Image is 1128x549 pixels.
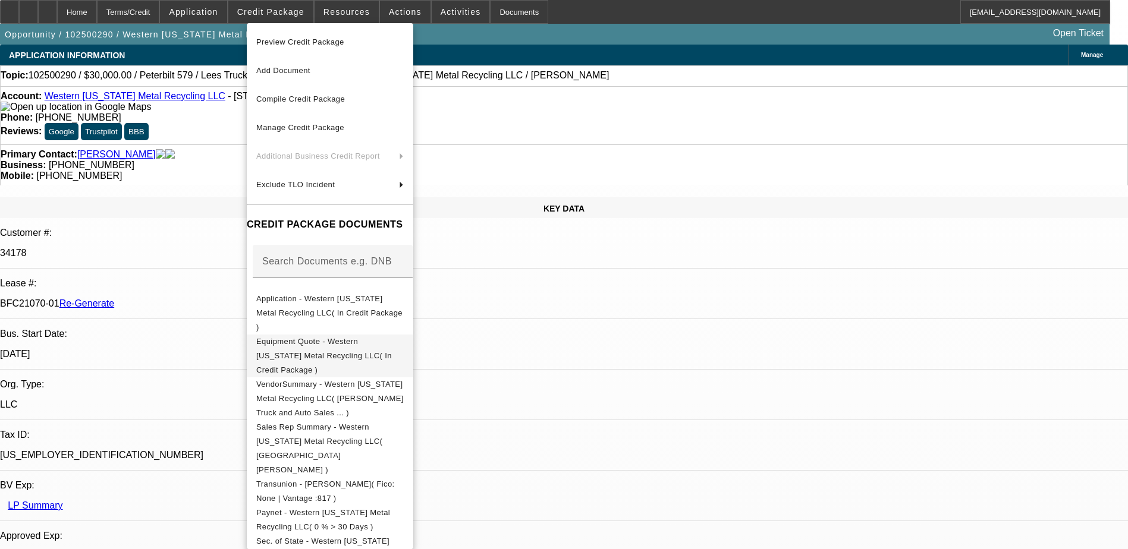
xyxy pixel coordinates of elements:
button: VendorSummary - Western Oklahoma Metal Recycling LLC( Lee's Truck and Auto Sales ... ) [247,377,413,420]
button: Paynet - Western Oklahoma Metal Recycling LLC( 0 % > 30 Days ) [247,506,413,534]
button: Transunion - Brooks, James( Fico: None | Vantage :817 ) [247,477,413,506]
span: Equipment Quote - Western [US_STATE] Metal Recycling LLC( In Credit Package ) [256,337,392,374]
span: Preview Credit Package [256,37,344,46]
h4: CREDIT PACKAGE DOCUMENTS [247,217,413,232]
span: Application - Western [US_STATE] Metal Recycling LLC( In Credit Package ) [256,294,403,332]
span: Manage Credit Package [256,123,344,132]
span: Transunion - [PERSON_NAME]( Fico: None | Vantage :817 ) [256,479,395,503]
span: Add Document [256,66,310,75]
span: Compile Credit Package [256,94,345,103]
button: Sales Rep Summary - Western Oklahoma Metal Recycling LLC( Martell, Heath ) [247,420,413,477]
span: VendorSummary - Western [US_STATE] Metal Recycling LLC( [PERSON_NAME] Truck and Auto Sales ... ) [256,380,404,417]
span: Sales Rep Summary - Western [US_STATE] Metal Recycling LLC( [GEOGRAPHIC_DATA][PERSON_NAME] ) [256,422,382,474]
mat-label: Search Documents e.g. DNB [262,256,392,266]
button: Equipment Quote - Western Oklahoma Metal Recycling LLC( In Credit Package ) [247,335,413,377]
span: Paynet - Western [US_STATE] Metal Recycling LLC( 0 % > 30 Days ) [256,508,390,531]
span: Exclude TLO Incident [256,180,335,189]
button: Application - Western Oklahoma Metal Recycling LLC( In Credit Package ) [247,292,413,335]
